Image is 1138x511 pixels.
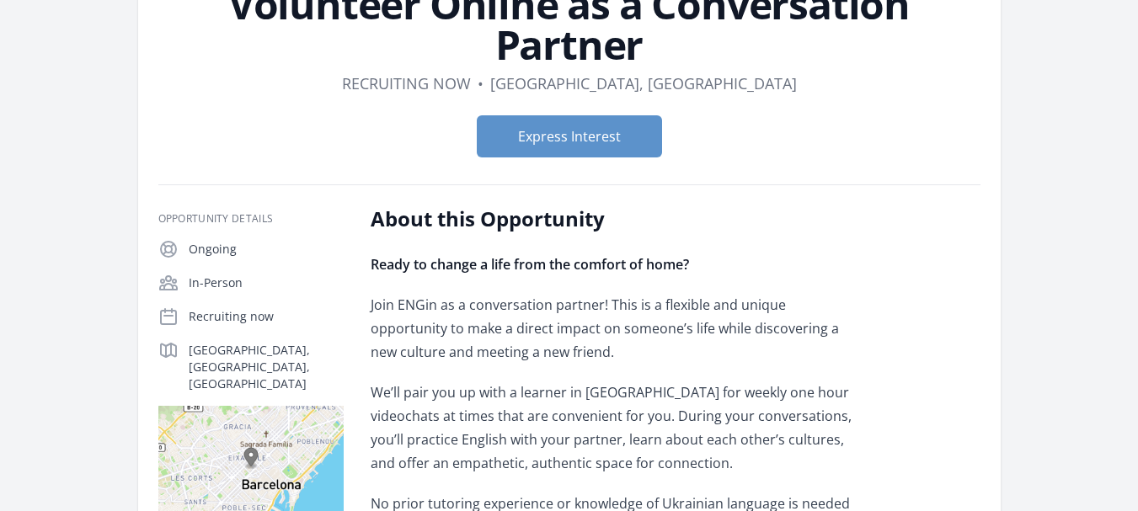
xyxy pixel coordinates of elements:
[189,342,344,392] p: [GEOGRAPHIC_DATA], [GEOGRAPHIC_DATA], [GEOGRAPHIC_DATA]
[371,293,863,364] p: Join ENGin as a conversation partner! This is a flexible and unique opportunity to make a direct ...
[490,72,797,95] dd: [GEOGRAPHIC_DATA], [GEOGRAPHIC_DATA]
[189,241,344,258] p: Ongoing
[477,115,662,157] button: Express Interest
[158,212,344,226] h3: Opportunity Details
[189,308,344,325] p: Recruiting now
[478,72,484,95] div: •
[371,255,689,274] strong: Ready to change a life from the comfort of home?
[371,381,863,475] p: We’ll pair you up with a learner in [GEOGRAPHIC_DATA] for weekly one hour videochats at times tha...
[189,274,344,291] p: In-Person
[371,205,863,232] h2: About this Opportunity
[342,72,471,95] dd: Recruiting now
